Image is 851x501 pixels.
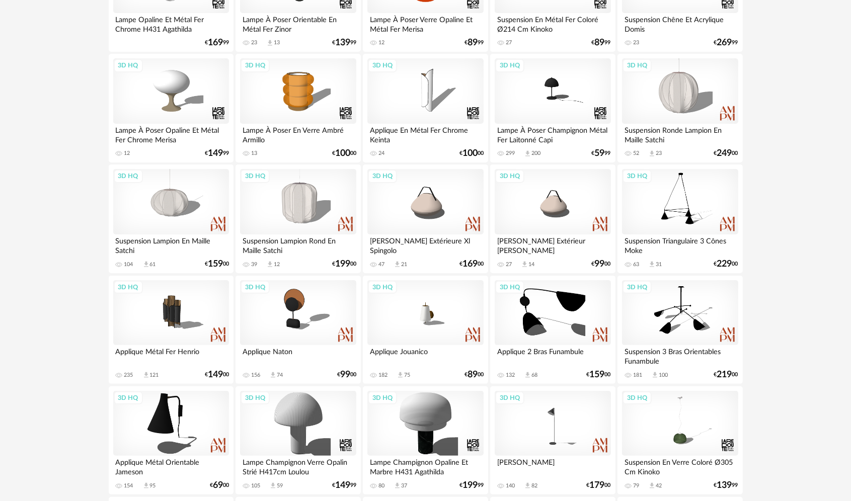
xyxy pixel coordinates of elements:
a: 3D HQ Applique 2 Bras Funambule 132 Download icon 68 €15900 [490,276,615,384]
div: 132 [506,372,515,379]
span: 89 [468,39,478,46]
div: 3D HQ [241,59,270,72]
div: 79 [633,482,639,489]
div: 3D HQ [368,281,397,294]
div: Applique Métal Orientable Jameson [113,456,229,476]
div: 23 [251,39,257,46]
div: 39 [251,261,257,268]
div: 74 [277,372,283,379]
div: Applique Naton [240,345,356,365]
div: Lampe À Poser Orientable En Métal Fer Zinor [240,13,356,33]
div: € 00 [592,261,611,268]
span: 179 [590,482,605,489]
div: [PERSON_NAME] Extérieure Xl Spingolo [367,234,483,255]
div: 156 [251,372,260,379]
a: 3D HQ Suspension Ronde Lampion En Maille Satchi 52 Download icon 23 €24900 [617,54,742,162]
a: 3D HQ [PERSON_NAME] Extérieure Xl Spingolo 47 Download icon 21 €16900 [363,164,488,273]
span: Download icon [266,261,274,268]
div: [PERSON_NAME] [495,456,610,476]
div: Applique En Métal Fer Chrome Keinta [367,124,483,144]
div: 299 [506,150,515,157]
div: 235 [124,372,133,379]
div: 24 [378,150,384,157]
div: Suspension Triangulaire 3 Cônes Moke [622,234,738,255]
div: 59 [277,482,283,489]
div: € 99 [714,39,738,46]
div: 3D HQ [623,281,652,294]
div: 12 [124,150,130,157]
div: 3D HQ [623,170,652,183]
div: € 00 [459,150,484,157]
span: 229 [717,261,732,268]
div: Suspension Lampion En Maille Satchi [113,234,229,255]
span: 269 [717,39,732,46]
div: € 99 [205,150,229,157]
div: 23 [656,150,662,157]
div: € 00 [210,482,229,489]
div: 3D HQ [114,391,143,404]
span: 89 [595,39,605,46]
div: 13 [251,150,257,157]
div: 68 [531,372,537,379]
span: 139 [335,39,350,46]
div: 3D HQ [114,281,143,294]
div: € 00 [465,371,484,378]
span: 59 [595,150,605,157]
span: 169 [208,39,223,46]
div: 3D HQ [495,281,524,294]
div: € 00 [337,371,356,378]
div: 182 [378,372,388,379]
a: 3D HQ Suspension 3 Bras Orientables Funambule 181 Download icon 100 €21900 [617,276,742,384]
span: Download icon [266,39,274,47]
div: 52 [633,150,639,157]
a: 3D HQ Suspension Triangulaire 3 Cônes Moke 63 Download icon 31 €22900 [617,164,742,273]
a: 3D HQ Lampe À Poser Opaline Et Métal Fer Chrome Merisa 12 €14999 [109,54,234,162]
div: 13 [274,39,280,46]
div: 3D HQ [495,391,524,404]
div: Applique Jouanico [367,345,483,365]
span: 100 [462,150,478,157]
div: 3D HQ [495,59,524,72]
div: Applique 2 Bras Funambule [495,345,610,365]
span: 159 [590,371,605,378]
div: 3D HQ [368,59,397,72]
div: 3D HQ [241,170,270,183]
div: € 99 [332,39,356,46]
div: € 99 [465,39,484,46]
div: 3D HQ [623,59,652,72]
a: 3D HQ [PERSON_NAME] 140 Download icon 82 €17900 [490,386,615,495]
div: 75 [404,372,410,379]
div: 12 [274,261,280,268]
div: 3D HQ [114,59,143,72]
span: Download icon [524,371,531,379]
span: 149 [208,371,223,378]
div: € 99 [205,39,229,46]
span: Download icon [269,482,277,489]
span: 219 [717,371,732,378]
div: 100 [659,372,668,379]
div: 140 [506,482,515,489]
div: 63 [633,261,639,268]
span: 249 [717,150,732,157]
span: 69 [213,482,223,489]
span: Download icon [394,261,401,268]
span: 169 [462,261,478,268]
div: Lampe À Poser Opaline Et Métal Fer Chrome Merisa [113,124,229,144]
div: 3D HQ [368,170,397,183]
span: Download icon [648,482,656,489]
a: 3D HQ Applique Métal Orientable Jameson 154 Download icon 95 €6900 [109,386,234,495]
div: € 00 [714,371,738,378]
span: Download icon [648,150,656,157]
div: 200 [531,150,540,157]
div: 47 [378,261,384,268]
div: € 99 [332,482,356,489]
div: 12 [378,39,384,46]
div: 27 [506,39,512,46]
a: 3D HQ [PERSON_NAME] Extérieur [PERSON_NAME] 27 Download icon 14 €9900 [490,164,615,273]
span: Download icon [524,150,531,157]
a: 3D HQ Lampe À Poser En Verre Ambré Armillo 13 €10000 [236,54,360,162]
span: 199 [335,261,350,268]
div: 3D HQ [368,391,397,404]
div: 23 [633,39,639,46]
div: Lampe Champignon Opaline Et Marbre H431 Agathilda [367,456,483,476]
